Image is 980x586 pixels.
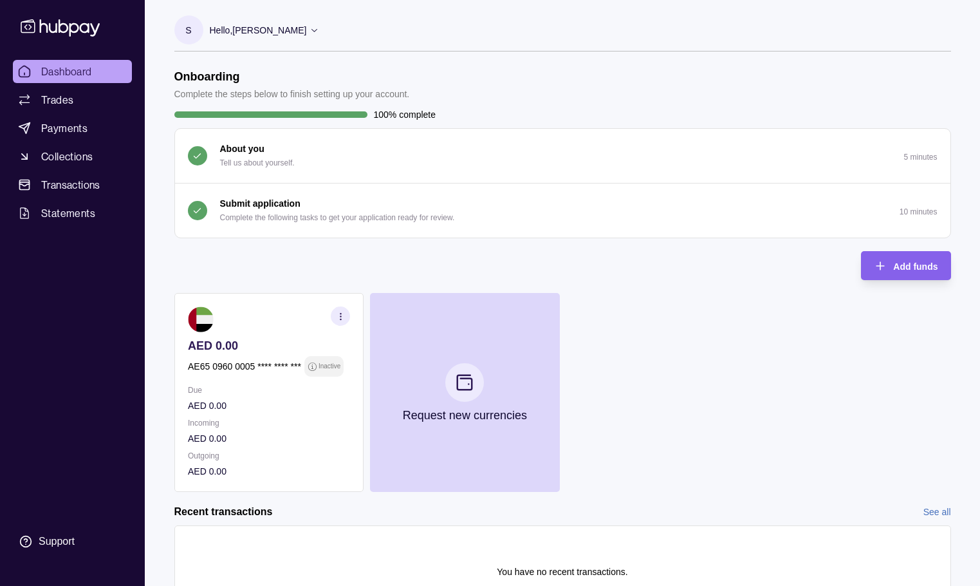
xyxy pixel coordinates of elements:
[188,307,214,332] img: ae
[220,211,455,225] p: Complete the following tasks to get your application ready for review.
[188,431,350,446] p: AED 0.00
[174,87,410,101] p: Complete the steps below to finish setting up your account.
[220,142,264,156] p: About you
[13,528,132,555] a: Support
[174,70,410,84] h1: Onboarding
[13,173,132,196] a: Transactions
[41,205,95,221] span: Statements
[318,359,340,373] p: Inactive
[370,293,559,492] button: Request new currencies
[188,449,350,463] p: Outgoing
[188,383,350,397] p: Due
[175,129,950,183] button: About you Tell us about yourself.5 minutes
[893,261,938,272] span: Add funds
[402,408,526,422] p: Request new currencies
[188,464,350,478] p: AED 0.00
[188,339,350,353] p: AED 0.00
[13,117,132,140] a: Payments
[41,177,100,193] span: Transactions
[174,505,273,519] h2: Recent transactions
[497,565,627,579] p: You have no recent transactions.
[13,88,132,111] a: Trades
[13,202,132,225] a: Statements
[41,120,88,136] span: Payments
[210,23,307,37] p: Hello, [PERSON_NAME]
[175,184,950,238] button: Submit application Complete the following tasks to get your application ready for review.10 minutes
[220,156,295,170] p: Tell us about yourself.
[903,153,937,162] p: 5 minutes
[41,64,92,79] span: Dashboard
[13,60,132,83] a: Dashboard
[185,23,191,37] p: S
[220,196,300,211] p: Submit application
[900,207,938,216] p: 10 minutes
[374,108,436,122] p: 100% complete
[13,145,132,168] a: Collections
[188,416,350,430] p: Incoming
[188,399,350,413] p: AED 0.00
[923,505,951,519] a: See all
[861,251,950,280] button: Add funds
[41,92,73,108] span: Trades
[39,534,75,549] div: Support
[41,149,93,164] span: Collections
